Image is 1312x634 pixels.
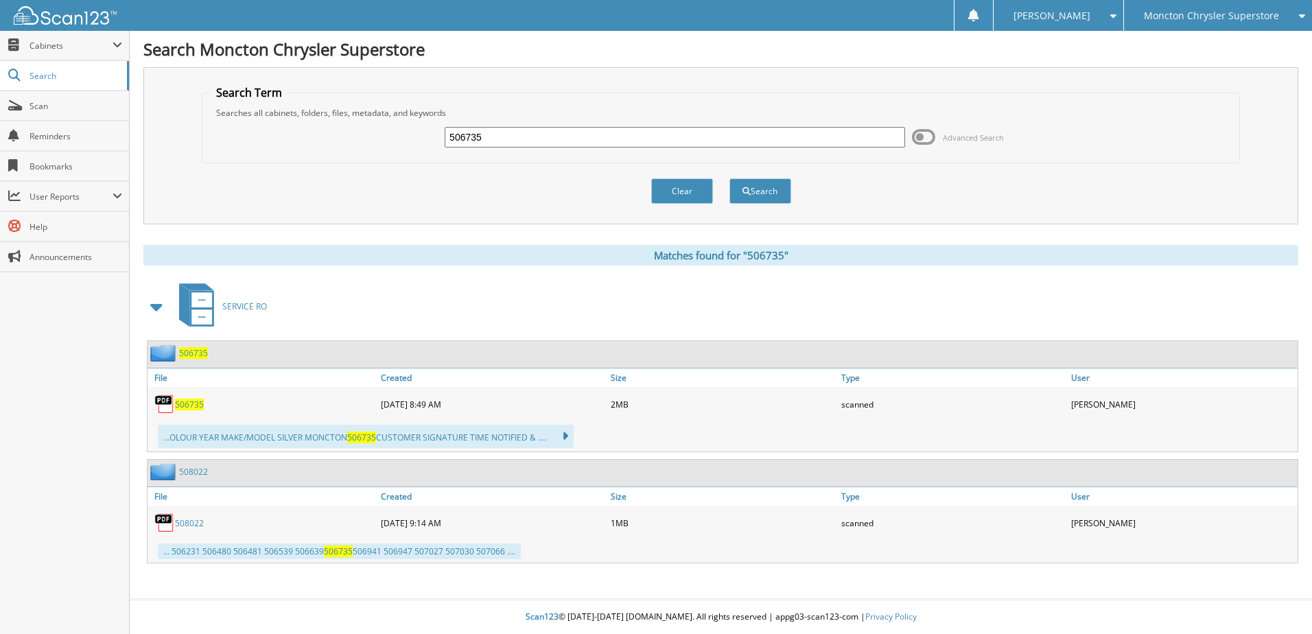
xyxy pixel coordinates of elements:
img: scan123-logo-white.svg [14,6,117,25]
img: folder2.png [150,463,179,480]
span: Announcements [30,251,122,263]
div: [PERSON_NAME] [1068,390,1298,418]
a: Created [377,368,607,387]
a: File [148,368,377,387]
span: SERVICE RO [222,301,267,312]
span: Bookmarks [30,161,122,172]
div: © [DATE]-[DATE] [DOMAIN_NAME]. All rights reserved | appg03-scan123-com | [130,600,1312,634]
div: [DATE] 8:49 AM [377,390,607,418]
span: Reminders [30,130,122,142]
h1: Search Moncton Chrysler Superstore [143,38,1298,60]
span: Help [30,221,122,233]
span: Advanced Search [943,132,1004,143]
span: Moncton Chrysler Superstore [1144,12,1279,20]
a: Type [838,487,1068,506]
div: Searches all cabinets, folders, files, metadata, and keywords [209,107,1232,119]
a: 508022 [179,466,208,478]
div: 2MB [607,390,837,418]
iframe: Chat Widget [1243,568,1312,634]
span: 506735 [324,545,353,557]
div: scanned [838,390,1068,418]
span: 506735 [347,432,376,443]
div: scanned [838,509,1068,537]
a: SERVICE RO [171,279,267,333]
span: Scan [30,100,122,112]
a: User [1068,487,1298,506]
a: Privacy Policy [865,611,917,622]
a: Size [607,368,837,387]
span: Scan123 [526,611,559,622]
span: Cabinets [30,40,113,51]
a: 506735 [179,347,208,359]
button: Clear [651,178,713,204]
a: 506735 [175,399,204,410]
div: Matches found for "506735" [143,245,1298,266]
a: User [1068,368,1298,387]
span: Search [30,70,120,82]
div: ... 506231 506480 506481 506539 506639 506941 506947 507027 507030 507066 .... [158,543,521,559]
div: [DATE] 9:14 AM [377,509,607,537]
legend: Search Term [209,85,289,100]
a: Created [377,487,607,506]
img: PDF.png [154,394,175,414]
a: File [148,487,377,506]
a: Type [838,368,1068,387]
div: ...OLOUR YEAR MAKE/MODEL SILVER MONCTON CUSTOMER SIGNATURE TIME NOTIFIED & .... [158,425,574,448]
div: [PERSON_NAME] [1068,509,1298,537]
span: [PERSON_NAME] [1014,12,1090,20]
img: PDF.png [154,513,175,533]
a: 508022 [175,517,204,529]
img: folder2.png [150,344,179,362]
button: Search [729,178,791,204]
span: User Reports [30,191,113,202]
a: Size [607,487,837,506]
div: 1MB [607,509,837,537]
